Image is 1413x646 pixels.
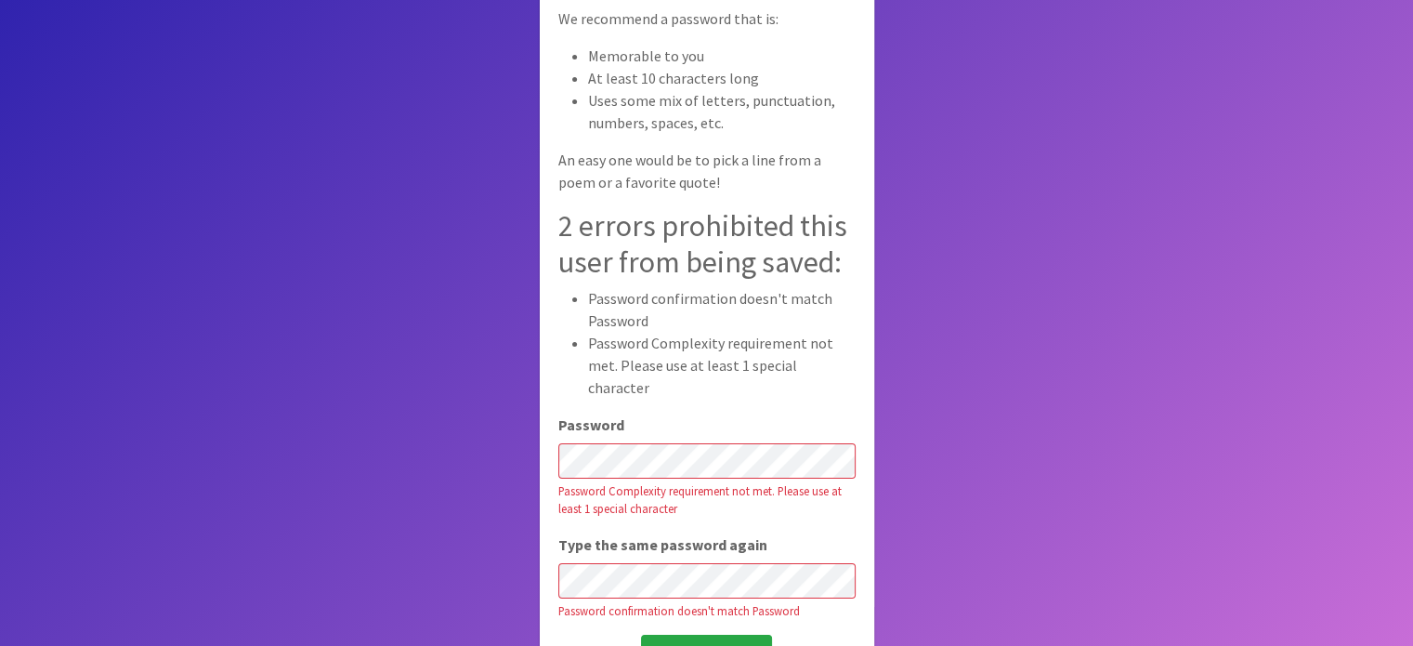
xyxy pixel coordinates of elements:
[588,332,856,399] li: Password Complexity requirement not met. Please use at least 1 special character
[558,534,767,556] label: Type the same password again
[588,67,856,89] li: At least 10 characters long
[558,414,624,436] label: Password
[588,287,856,332] li: Password confirmation doesn't match Password
[558,482,856,518] div: Password Complexity requirement not met. Please use at least 1 special character
[558,602,856,620] div: Password confirmation doesn't match Password
[558,7,856,30] p: We recommend a password that is:
[558,208,856,280] h2: 2 errors prohibited this user from being saved:
[588,45,856,67] li: Memorable to you
[588,89,856,134] li: Uses some mix of letters, punctuation, numbers, spaces, etc.
[558,149,856,193] p: An easy one would be to pick a line from a poem or a favorite quote!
